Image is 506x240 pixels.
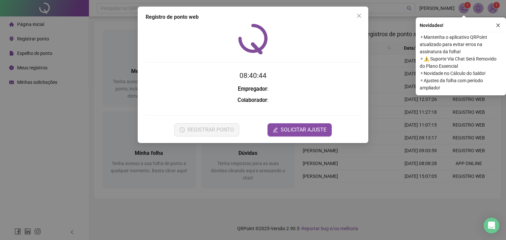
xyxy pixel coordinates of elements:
[238,86,267,92] strong: Empregador
[281,126,326,134] span: SOLICITAR AJUSTE
[146,13,360,21] div: Registro de ponto web
[420,77,502,91] span: ⚬ Ajustes da folha com período ampliado!
[354,11,364,21] button: Close
[356,13,362,18] span: close
[146,85,360,93] h3: :
[420,34,502,55] span: ⚬ Mantenha o aplicativo QRPoint atualizado para evitar erros na assinatura da folha!
[238,97,267,103] strong: Colaborador
[484,218,499,233] div: Open Intercom Messenger
[146,96,360,105] h3: :
[267,123,332,136] button: editSOLICITAR AJUSTE
[174,123,239,136] button: REGISTRAR PONTO
[420,55,502,70] span: ⚬ ⚠️ Suporte Via Chat Será Removido do Plano Essencial
[273,127,278,132] span: edit
[420,22,443,29] span: Novidades !
[238,24,268,54] img: QRPoint
[420,70,502,77] span: ⚬ Novidade no Cálculo do Saldo!
[496,23,500,28] span: close
[239,72,267,80] time: 08:40:44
